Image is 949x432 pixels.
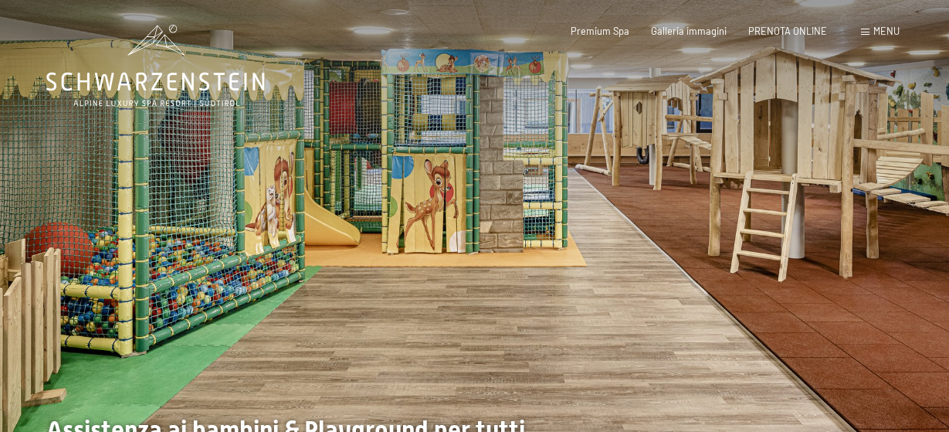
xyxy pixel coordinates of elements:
[571,25,629,37] a: Premium Spa
[651,25,727,37] a: Galleria immagini
[873,25,900,37] span: Menu
[748,25,827,37] a: PRENOTA ONLINE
